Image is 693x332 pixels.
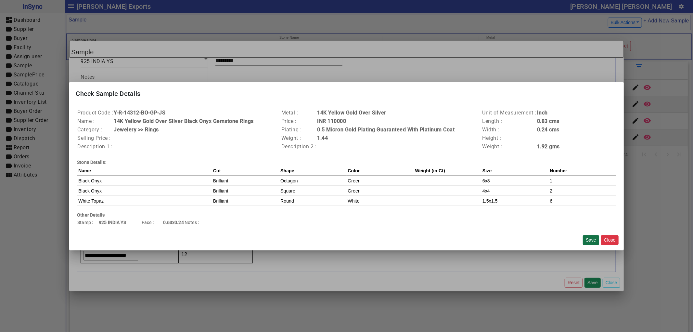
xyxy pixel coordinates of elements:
b: Stone Details: [77,160,106,165]
b: 0.83 cms [537,118,559,124]
td: Description 2 : [281,142,317,151]
td: Round [279,196,346,206]
b: Y-R-14312-BO-GP-JS [114,110,165,116]
b: Other Details [77,212,105,218]
td: White [347,196,414,206]
td: Height : [482,134,537,142]
b: Inch [537,110,548,116]
td: Length : [482,117,537,126]
th: Number [548,166,616,176]
b: 14K Yellow Gold Over Silver Black Onyx Gemstone Rings [114,118,254,124]
th: Shape [279,166,346,176]
td: Metal : [281,109,317,117]
th: Size [481,166,548,176]
td: White Topaz [77,196,212,206]
td: Category : [77,126,113,134]
td: Green [347,186,414,196]
td: Black Onyx [77,186,212,196]
button: Save [583,235,599,245]
td: Weight : [482,142,537,151]
b: 925 INDIA YS [99,220,126,225]
th: Weight (in Ct) [414,166,481,176]
th: Name [77,166,212,176]
td: 6 [548,196,616,206]
b: 0.5 Micron Gold Plating Guaranteed With Platinum Coat [317,126,455,133]
mat-card-title: Check Sample Details [69,82,623,105]
b: 0.63x0.24 [163,220,184,225]
td: Brilliant [212,186,279,196]
td: 1 [548,176,616,186]
td: Plating : [281,126,317,134]
td: Product Code : [77,109,113,117]
b: 14K Yellow Gold Over Silver [317,110,386,116]
td: Square [279,186,346,196]
td: Description 1 : [77,142,113,151]
th: Color [347,166,414,176]
button: Close [601,235,619,245]
td: Unit of Measurement : [482,109,537,117]
td: Face : [141,219,163,226]
td: Price : [281,117,317,126]
td: Octagon [279,176,346,186]
td: Weight : [281,134,317,142]
b: 1.44 [317,135,328,141]
b: INR 110000 [317,118,346,124]
td: Brilliant [212,176,279,186]
b: 1.92 gms [537,143,560,150]
b: Jewelery >> Rings [114,126,159,133]
td: Width : [482,126,537,134]
td: Black Onyx [77,176,212,186]
td: 1.5x1.5 [481,196,548,206]
td: Name : [77,117,113,126]
td: 4x4 [481,186,548,196]
td: Green [347,176,414,186]
b: 0.24 cms [537,126,559,133]
td: Notes : [184,219,206,226]
td: 6x8 [481,176,548,186]
td: 2 [548,186,616,196]
th: Cut [212,166,279,176]
td: Selling Price : [77,134,113,142]
td: Brilliant [212,196,279,206]
td: Stamp : [77,219,98,226]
